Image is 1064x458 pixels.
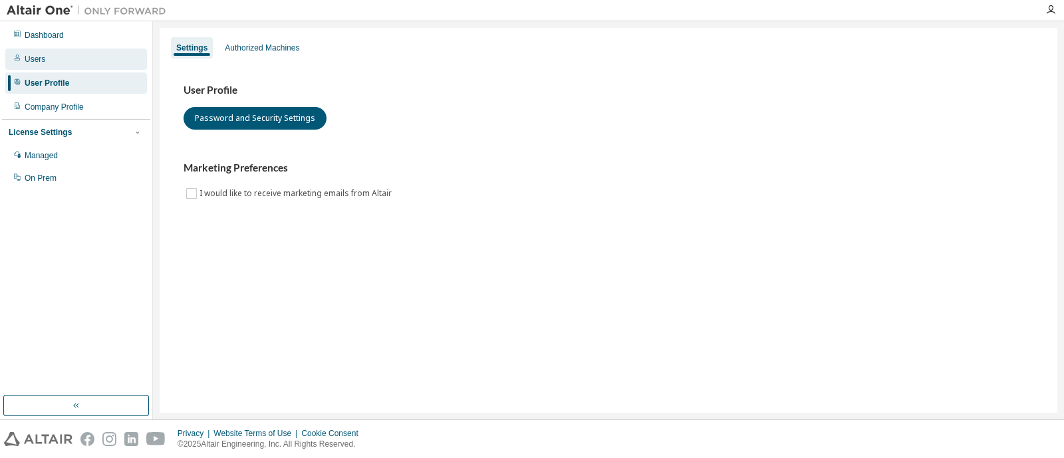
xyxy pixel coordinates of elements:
[4,432,72,446] img: altair_logo.svg
[301,428,366,439] div: Cookie Consent
[25,150,58,161] div: Managed
[124,432,138,446] img: linkedin.svg
[102,432,116,446] img: instagram.svg
[225,43,299,53] div: Authorized Machines
[25,30,64,41] div: Dashboard
[25,173,57,183] div: On Prem
[25,102,84,112] div: Company Profile
[80,432,94,446] img: facebook.svg
[7,4,173,17] img: Altair One
[184,84,1033,97] h3: User Profile
[25,54,45,64] div: Users
[9,127,72,138] div: License Settings
[178,428,213,439] div: Privacy
[199,185,394,201] label: I would like to receive marketing emails from Altair
[178,439,366,450] p: © 2025 Altair Engineering, Inc. All Rights Reserved.
[184,162,1033,175] h3: Marketing Preferences
[176,43,207,53] div: Settings
[146,432,166,446] img: youtube.svg
[213,428,301,439] div: Website Terms of Use
[184,107,327,130] button: Password and Security Settings
[25,78,69,88] div: User Profile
